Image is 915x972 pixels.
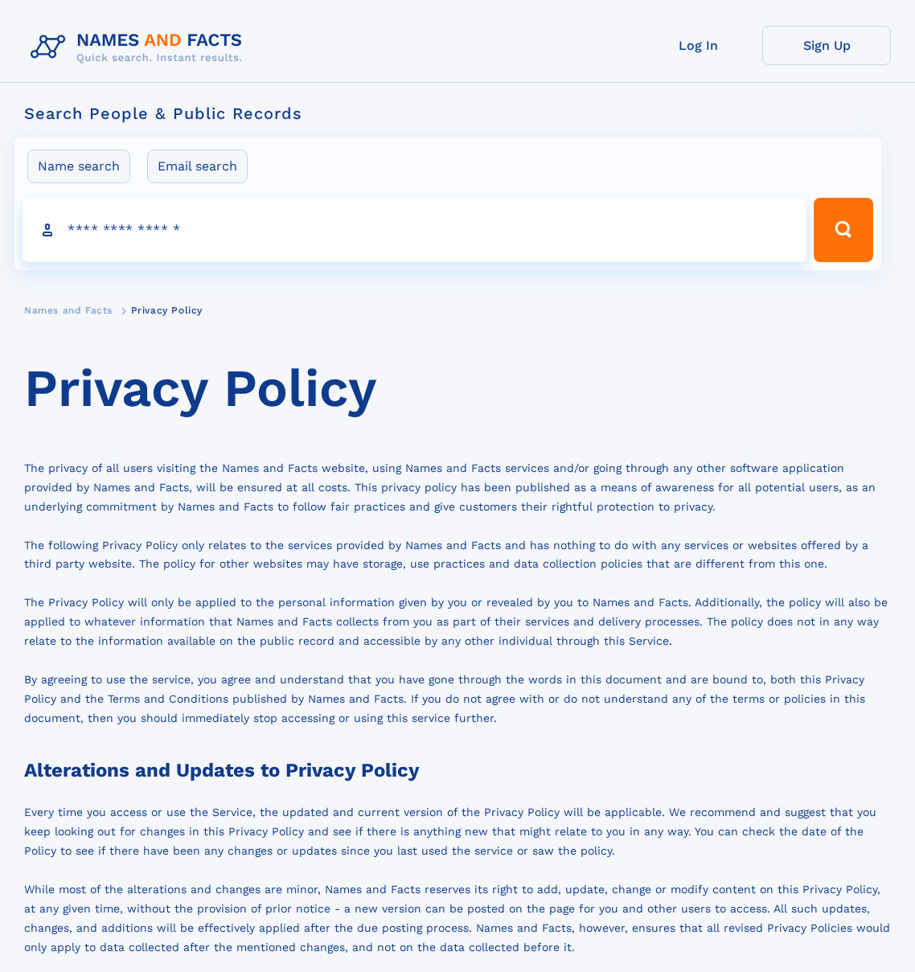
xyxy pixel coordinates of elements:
[24,880,891,958] div: While most of the alterations and changes are minor, Names and Facts reserves its right to add, u...
[24,102,891,125] div: Search People & Public Records
[27,150,130,183] label: Name search
[634,26,762,65] a: Log In
[24,803,891,861] div: Every time you access or use the Service, the updated and current version of the Privacy Policy w...
[23,198,806,262] input: search input
[24,759,891,781] h4: Alterations and Updates to Privacy Policy
[147,150,248,183] label: Email search
[24,359,891,419] h1: Privacy Policy
[24,300,113,320] a: Names and Facts
[24,671,891,728] div: By agreeing to use the service, you agree and understand that you have gone through the words in ...
[762,26,891,65] a: Sign Up
[24,26,256,69] img: Logo Names and Facts
[24,536,891,575] div: The following Privacy Policy only relates to the services provided by Names and Facts and has not...
[24,593,891,651] div: The Privacy Policy will only be applied to the personal information given by you or revealed by y...
[814,198,873,262] button: Search Button
[24,459,891,517] div: The privacy of all users visiting the Names and Facts website, using Names and Facts services and...
[131,305,203,316] span: Privacy Policy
